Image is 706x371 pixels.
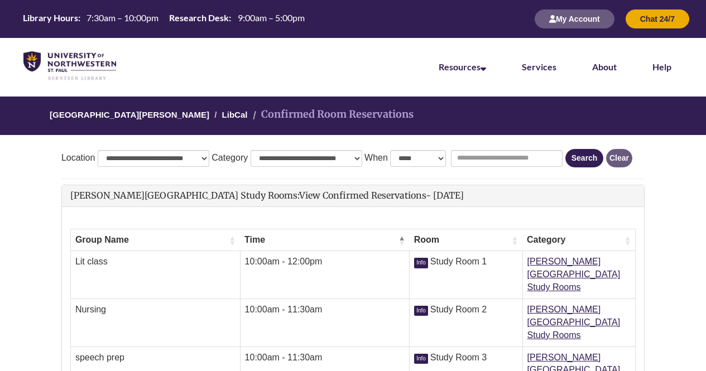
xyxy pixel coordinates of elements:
span: Info [414,354,428,364]
td: Study Room 1 [410,251,522,299]
nav: Breadcrumb [61,97,645,135]
a: About [592,61,617,72]
th: Research Desk: [165,12,233,24]
button: Search [565,149,604,167]
a: LibCal [222,110,248,119]
span: Room : Activate to sort [511,235,518,246]
span: Category : Activate to sort [624,235,631,246]
button: My Account [535,9,614,28]
button: Clear [606,149,632,167]
span: Time [244,234,396,247]
a: Click for more info about Study Room 1 [414,257,430,266]
span: - [DATE] [426,190,464,201]
label: Location [61,151,95,165]
td: Study Room 2 [410,299,522,347]
img: UNWSP Library Logo [23,51,116,81]
li: Confirmed Room Reservations [250,107,414,123]
td: 10:00am - 11:30am [240,299,410,347]
a: Click for more info about Study Room 3 [414,353,430,362]
a: My Account [535,14,614,23]
span: Info [414,306,428,316]
button: Chat 24/7 [626,9,689,28]
a: Resources [439,61,486,72]
label: When [364,151,388,165]
span: Group Name [75,234,227,247]
input: Search reservation name... [451,150,563,167]
span: Room [414,234,509,247]
table: Hours Today [18,12,309,25]
a: Click for more info about Study Room 2 [414,305,430,314]
td: 10:00am - 12:00pm [240,251,410,299]
a: [GEOGRAPHIC_DATA][PERSON_NAME] [50,110,209,119]
h2: View Confirmed Reservations [70,191,636,201]
span: Category [527,234,622,247]
span: 9:00am – 5:00pm [238,12,305,23]
a: [PERSON_NAME][GEOGRAPHIC_DATA] Study Rooms [527,257,621,292]
a: [PERSON_NAME][GEOGRAPHIC_DATA] Study Rooms [527,305,621,340]
span: Info [414,258,428,268]
label: Category [212,151,248,165]
a: Chat 24/7 [626,14,689,23]
td: Nursing [70,299,240,347]
a: Hours Today [18,12,309,26]
a: Help [652,61,671,72]
td: Lit class [70,251,240,299]
span: Time : Activate to invert sorting [398,235,405,246]
a: Services [522,61,556,72]
th: Library Hours: [18,12,82,24]
span: 7:30am – 10:00pm [87,12,159,23]
span: Group Name : Activate to sort [229,235,236,246]
span: [PERSON_NAME][GEOGRAPHIC_DATA] Study Rooms: [70,190,299,201]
